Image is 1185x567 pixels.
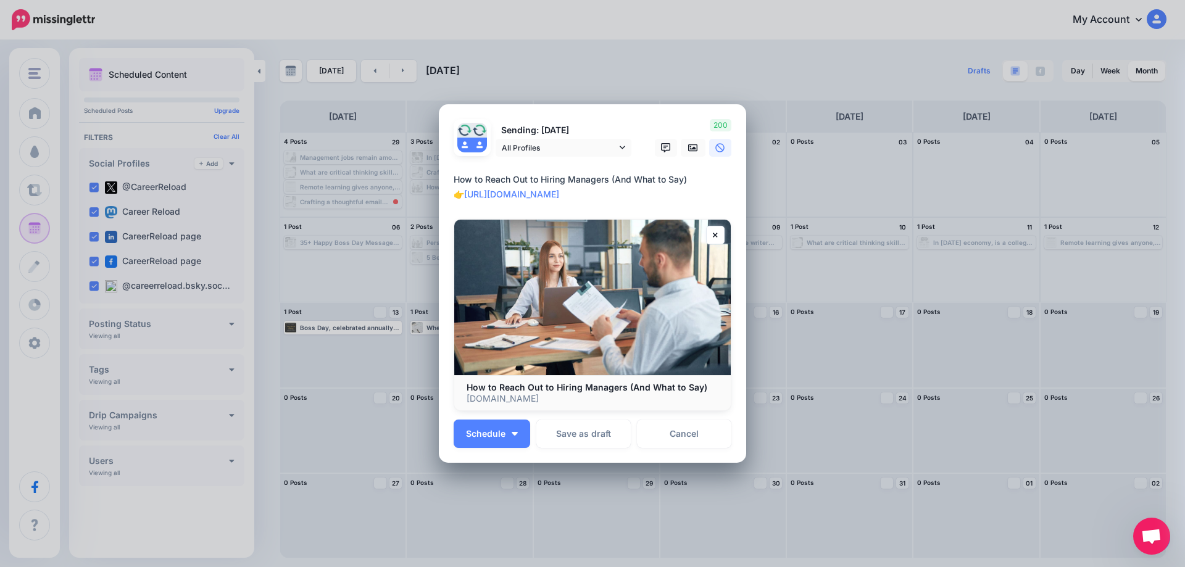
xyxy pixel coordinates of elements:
p: [DOMAIN_NAME] [467,393,718,404]
img: arrow-down-white.png [512,432,518,436]
button: Schedule [454,420,530,448]
span: All Profiles [502,141,617,154]
img: 294325650_939078050313248_9003369330653232731_n-bsa128223.jpg [472,123,487,138]
img: 63DzD7eq-57774.jpg [457,123,472,138]
b: How to Reach Out to Hiring Managers (And What to Say) [467,382,707,392]
span: Schedule [466,429,505,438]
img: user_default_image.png [472,138,487,152]
button: Save as draft [536,420,631,448]
img: user_default_image.png [457,138,472,152]
a: All Profiles [496,139,631,157]
img: How to Reach Out to Hiring Managers (And What to Say) [454,220,731,375]
span: 200 [710,119,731,131]
div: How to Reach Out to Hiring Managers (And What to Say) 👉 [454,172,738,202]
p: Sending: [DATE] [496,123,631,138]
a: Cancel [637,420,731,448]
